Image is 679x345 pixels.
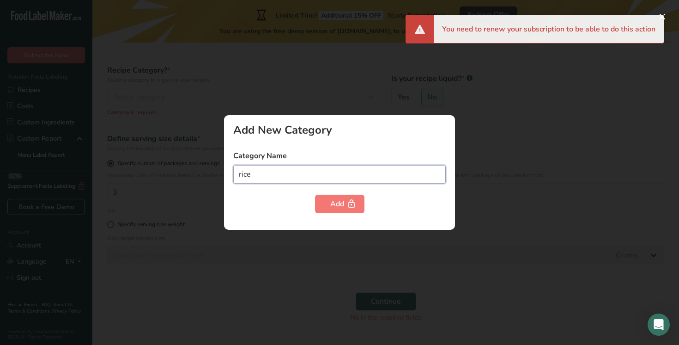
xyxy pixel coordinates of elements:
[434,15,664,43] div: You need to renew your subscription to be able to do this action
[233,165,446,184] input: Type your category name here
[233,124,446,136] div: Add New Category
[330,198,349,209] div: Add
[233,150,446,161] label: Category Name
[315,195,364,213] button: Add
[648,314,670,336] div: Open Intercom Messenger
